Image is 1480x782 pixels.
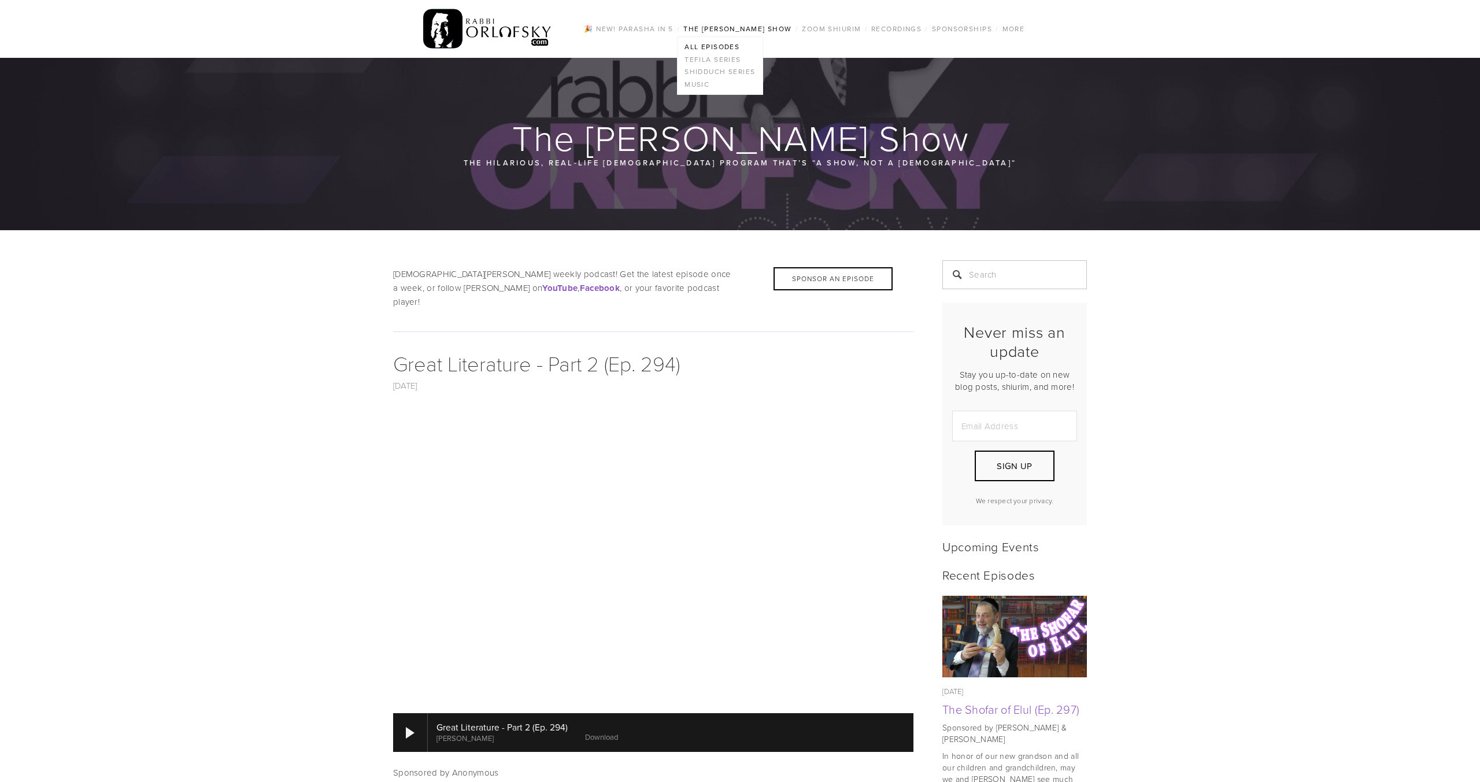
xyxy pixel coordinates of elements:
[942,260,1087,289] input: Search
[798,21,864,36] a: Zoom Shiurim
[952,323,1077,360] h2: Never miss an update
[680,21,795,36] a: The [PERSON_NAME] Show
[928,21,996,36] a: Sponsorships
[678,78,763,91] a: Music
[580,282,620,294] a: Facebook
[678,65,763,78] a: Shidduch Series
[393,119,1088,156] h1: The [PERSON_NAME] Show
[999,21,1028,36] a: More
[925,24,928,34] span: /
[942,722,1087,744] p: Sponsored by [PERSON_NAME] & [PERSON_NAME]
[774,267,893,290] div: Sponsor an Episode
[393,349,680,377] a: Great Literature - Part 2 (Ep. 294)
[942,539,1087,554] h2: Upcoming Events
[942,567,1087,582] h2: Recent Episodes
[393,267,913,309] p: [DEMOGRAPHIC_DATA][PERSON_NAME] weekly podcast! Get the latest episode once a week, or follow [PE...
[677,24,680,34] span: /
[868,21,925,36] a: Recordings
[585,732,618,742] a: Download
[996,24,998,34] span: /
[942,686,964,696] time: [DATE]
[462,156,1017,169] p: The hilarious, real-life [DEMOGRAPHIC_DATA] program that’s “a show, not a [DEMOGRAPHIC_DATA]“
[952,411,1077,441] input: Email Address
[865,24,868,34] span: /
[942,596,1087,677] img: The Shofar of Elul (Ep. 297)
[997,460,1032,472] span: Sign Up
[423,6,552,51] img: RabbiOrlofsky.com
[952,496,1077,506] p: We respect your privacy.
[678,40,763,53] a: All Episodes
[975,451,1054,481] button: Sign Up
[580,21,676,36] a: 🎉 NEW! Parasha in 5
[942,701,1079,717] a: The Shofar of Elul (Ep. 297)
[952,368,1077,393] p: Stay you up-to-date on new blog posts, shiurim, and more!
[393,766,913,780] p: Sponsored by Anonymous
[678,53,763,66] a: Tefila series
[795,24,798,34] span: /
[393,407,913,699] iframe: YouTube video player
[542,282,578,294] a: YouTube
[393,379,417,392] a: [DATE]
